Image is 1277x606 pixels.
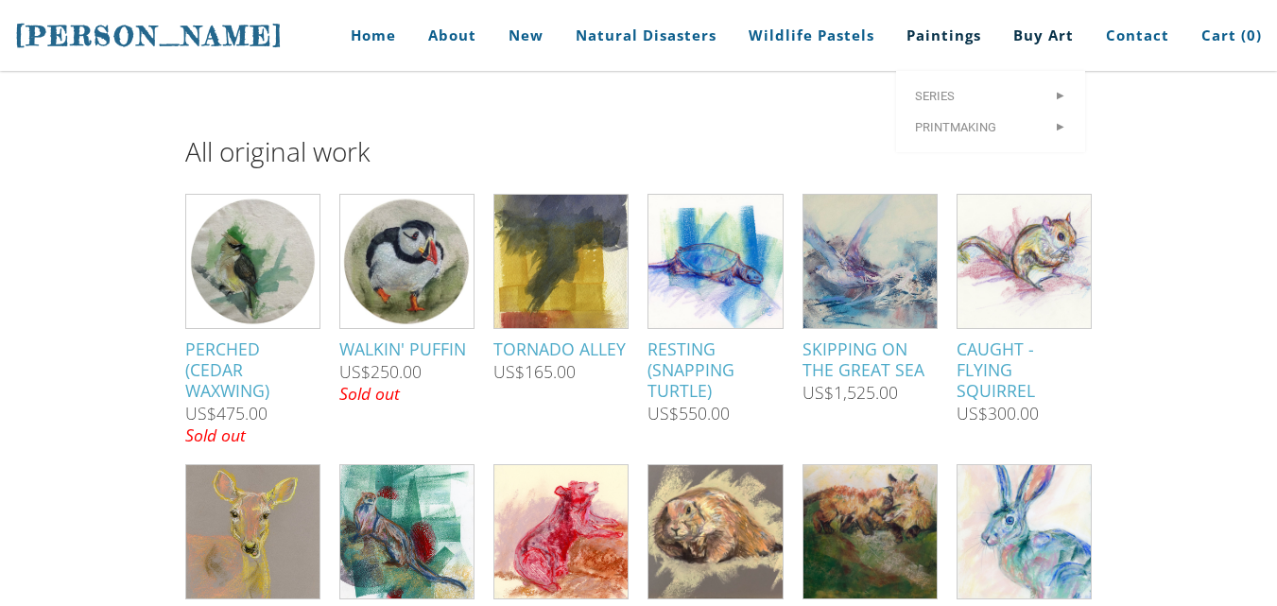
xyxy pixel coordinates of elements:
a: Tornado alley [493,194,629,359]
div: Skipping on the Great Sea [802,338,938,380]
img: s334435911736366985_p358_i3_w640.jpeg [621,465,809,598]
img: s334435911736366985_p333_i2_w640.jpeg [926,195,1121,328]
a: Walkin' Puffin [339,194,475,359]
img: s334435911736366985_p327_i2_w807.jpeg [785,195,955,328]
img: s334435911736366985_p286_i1_w640.jpeg [494,167,628,355]
a: Resting (Snapping Turtle) [647,194,783,401]
div: Resting (Snapping Turtle) [647,338,783,401]
img: s334435911736366985_p397_i2_w1200.jpeg [186,195,319,328]
span: [PERSON_NAME] [15,20,284,52]
div: US$550.00 [647,406,730,423]
a: Caught - Flying Squirrel [957,194,1092,401]
img: s334435911736366985_p321_i1_w640.jpeg [637,195,795,328]
span: Series [915,90,1066,102]
div: Tornado alley [493,338,629,359]
span: > [1057,90,1066,104]
img: s334435911736366985_p396_i2_w1200.jpeg [338,195,475,328]
div: Walkin' Puffin [339,338,475,359]
div: US$475.00 [185,406,267,423]
span: Printmaking [915,121,1066,133]
img: s334435911736366985_p362_i1_w640.jpeg [783,465,958,598]
h2: All original work [185,138,1093,164]
span: > [1057,121,1066,135]
a: Skipping on the Great Sea [802,194,938,380]
span: 0 [1247,26,1256,44]
div: US$250.00 [339,364,422,381]
div: US$300.00 [957,406,1039,423]
p: Sold out [339,381,475,406]
a: Perched (Cedar Waxwing) [185,194,320,401]
p: Sold out [185,423,320,447]
a: [PERSON_NAME] [15,18,284,54]
div: US$165.00 [493,364,576,381]
div: US$1,525.00 [802,385,898,402]
div: Perched (Cedar Waxwing) [185,338,320,401]
div: Caught - Flying Squirrel [957,338,1092,401]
